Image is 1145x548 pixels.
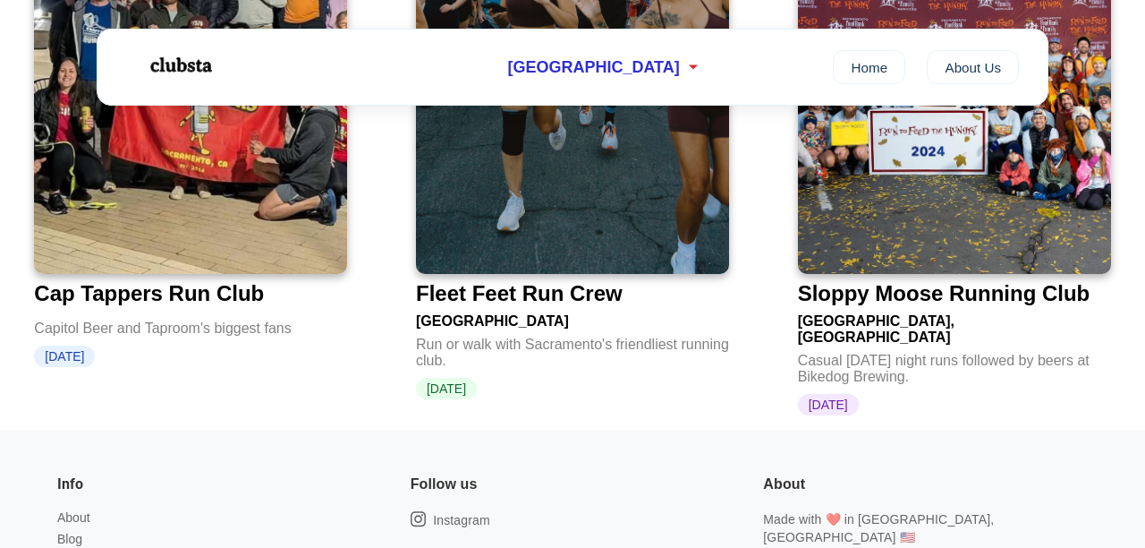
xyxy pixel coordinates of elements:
[798,281,1090,306] div: Sloppy Moose Running Club
[763,510,1088,546] p: Made with ❤️ in [GEOGRAPHIC_DATA], [GEOGRAPHIC_DATA] 🇺🇸
[927,50,1019,84] a: About Us
[507,58,679,77] span: [GEOGRAPHIC_DATA]
[411,473,478,496] h6: Follow us
[798,306,1111,346] div: [GEOGRAPHIC_DATA], [GEOGRAPHIC_DATA]
[57,510,90,525] a: About
[433,511,490,529] p: Instagram
[416,306,729,330] div: [GEOGRAPHIC_DATA]
[34,313,347,337] div: Capitol Beer and Taproom's biggest fans
[416,378,477,399] span: [DATE]
[833,50,905,84] a: Home
[57,473,83,496] h6: Info
[34,281,264,306] div: Cap Tappers Run Club
[34,346,95,367] span: [DATE]
[416,330,729,369] div: Run or walk with Sacramento's friendliest running club.
[798,346,1111,385] div: Casual [DATE] night runs followed by beers at Bikedog Brewing.
[763,473,805,496] h6: About
[57,532,82,546] a: Blog
[416,281,623,306] div: Fleet Feet Run Crew
[126,43,233,88] img: Logo
[411,510,490,529] a: Instagram
[798,394,859,415] span: [DATE]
